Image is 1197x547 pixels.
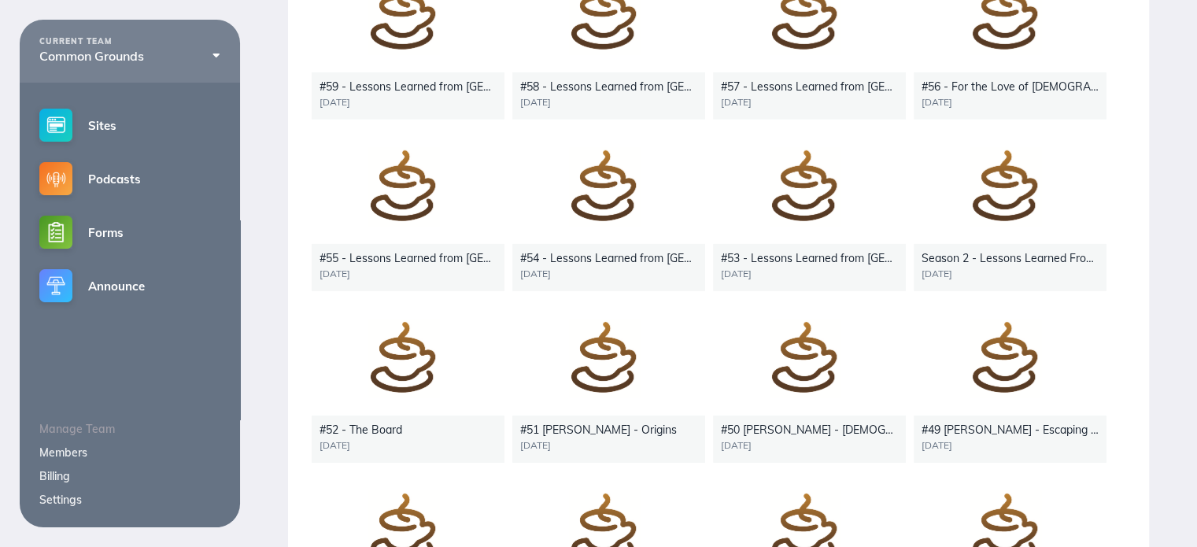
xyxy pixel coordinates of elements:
[39,162,72,195] img: podcasts-small@2x.png
[39,109,72,142] img: sites-small@2x.png
[39,422,115,436] span: Manage Team
[520,423,697,436] div: #51 [PERSON_NAME] - Origins
[320,97,497,108] div: [DATE]
[20,259,240,312] a: Announce
[922,440,1099,451] div: [DATE]
[520,80,697,93] div: #58 - Lessons Learned from [GEOGRAPHIC_DATA] #5 - Gold, Silver, Precious Stones, Wood, Hay, or Straw
[39,469,70,483] a: Billing
[320,423,497,436] div: #52 - The Board
[721,97,898,108] div: [DATE]
[520,440,697,451] div: [DATE]
[39,37,220,46] div: CURRENT TEAM
[320,440,497,451] div: [DATE]
[721,268,898,279] div: [DATE]
[320,80,497,93] div: #59 - Lessons Learned from [GEOGRAPHIC_DATA] #6 - Beauty from Ashes
[520,252,697,264] div: #54 - Lessons Learned from [GEOGRAPHIC_DATA] #2 - Oh That's Just the Way Men Are!
[713,135,906,291] a: #53 - Lessons Learned from [GEOGRAPHIC_DATA] #1 - The Tension of Transformation and Toxicity[DATE]
[922,423,1099,436] div: #49 [PERSON_NAME] - Escaping the Beast
[914,135,1106,291] a: Season 2 - Lessons Learned From Mars Hill Trailer[DATE]
[20,205,240,259] a: Forms
[520,268,697,279] div: [DATE]
[922,80,1099,93] div: #56 - For the Love of [DEMOGRAPHIC_DATA] - The Ukrainian Crisis
[312,307,504,463] a: #52 - The Board[DATE]
[39,445,87,460] a: Members
[922,97,1099,108] div: [DATE]
[39,216,72,249] img: forms-small@2x.png
[914,307,1106,463] a: #49 [PERSON_NAME] - Escaping the Beast[DATE]
[512,307,705,463] a: #51 [PERSON_NAME] - Origins[DATE]
[20,152,240,205] a: Podcasts
[20,98,240,152] a: Sites
[39,49,220,63] div: Common Grounds
[320,252,497,264] div: #55 - Lessons Learned from [GEOGRAPHIC_DATA] #3 - The Stories We Tell
[721,252,898,264] div: #53 - Lessons Learned from [GEOGRAPHIC_DATA] #1 - The Tension of Transformation and Toxicity
[520,97,697,108] div: [DATE]
[512,135,705,291] a: #54 - Lessons Learned from [GEOGRAPHIC_DATA] #2 - Oh That's Just the Way Men Are![DATE]
[922,268,1099,279] div: [DATE]
[721,440,898,451] div: [DATE]
[721,80,898,93] div: #57 - Lessons Learned from [GEOGRAPHIC_DATA] #4 - The Cost of Speaking Up
[312,135,504,291] a: #55 - Lessons Learned from [GEOGRAPHIC_DATA] #3 - The Stories We Tell[DATE]
[320,268,497,279] div: [DATE]
[39,269,72,302] img: announce-small@2x.png
[922,252,1099,264] div: Season 2 - Lessons Learned From Mars Hill Trailer
[721,423,898,436] div: #50 [PERSON_NAME] - [DEMOGRAPHIC_DATA] Only
[713,307,906,463] a: #50 [PERSON_NAME] - [DEMOGRAPHIC_DATA] Only[DATE]
[39,493,82,507] a: Settings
